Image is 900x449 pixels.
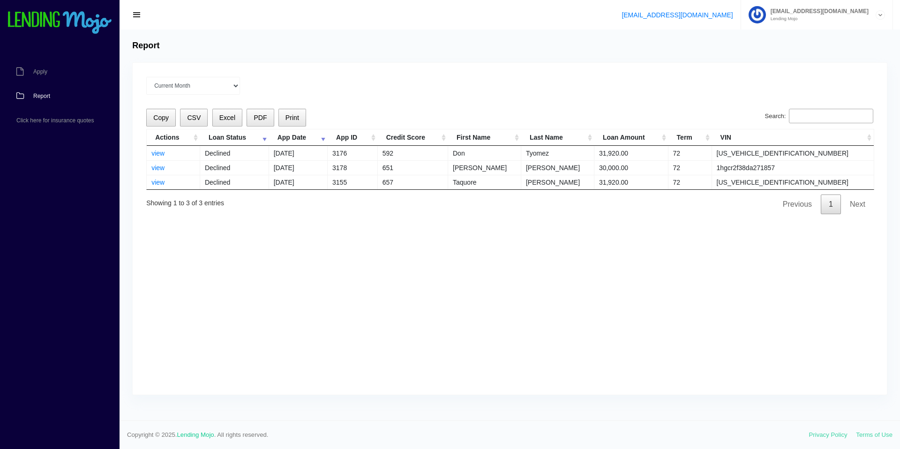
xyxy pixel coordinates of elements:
div: Keywords by Traffic [104,55,158,61]
small: Lending Mojo [766,16,869,21]
a: 1 [821,195,841,214]
span: Excel [219,114,235,121]
td: Taquore [448,175,521,189]
td: [PERSON_NAME] [521,175,594,189]
td: [PERSON_NAME] [448,160,521,175]
td: 3155 [328,175,378,189]
td: 3178 [328,160,378,175]
td: 72 [668,146,712,160]
a: Privacy Policy [809,431,847,438]
button: Excel [212,109,243,127]
th: Loan Amount: activate to sort column ascending [594,129,668,146]
td: 72 [668,175,712,189]
span: Click here for insurance quotes [16,118,94,123]
img: website_grey.svg [15,24,22,32]
a: Terms of Use [856,431,892,438]
td: Declined [200,175,269,189]
img: logo_orange.svg [15,15,22,22]
img: Profile image [749,6,766,23]
span: Report [33,93,50,99]
td: 657 [378,175,448,189]
td: [DATE] [269,146,328,160]
img: logo-small.png [7,11,112,35]
th: Actions: activate to sort column ascending [147,129,200,146]
span: Copy [153,114,169,121]
button: PDF [247,109,274,127]
td: Declined [200,160,269,175]
div: v 4.0.25 [26,15,46,22]
input: Search: [789,109,873,124]
th: Term: activate to sort column ascending [668,129,712,146]
button: Print [278,109,306,127]
img: tab_keywords_by_traffic_grey.svg [93,54,101,62]
button: CSV [180,109,208,127]
span: Apply [33,69,47,75]
td: 31,920.00 [594,146,668,160]
div: Showing 1 to 3 of 3 entries [146,193,224,208]
a: view [151,164,165,172]
span: Print [285,114,299,121]
a: Next [842,195,873,214]
td: 72 [668,160,712,175]
label: Search: [765,109,873,124]
span: PDF [254,114,267,121]
span: CSV [187,114,201,121]
span: Copyright © 2025. . All rights reserved. [127,430,809,440]
td: 592 [378,146,448,160]
th: Last Name: activate to sort column ascending [521,129,594,146]
td: 31,920.00 [594,175,668,189]
td: Don [448,146,521,160]
td: [DATE] [269,160,328,175]
th: App ID: activate to sort column ascending [328,129,378,146]
a: [EMAIL_ADDRESS][DOMAIN_NAME] [622,11,733,19]
td: Tyomez [521,146,594,160]
img: tab_domain_overview_orange.svg [25,54,33,62]
button: Copy [146,109,176,127]
a: view [151,150,165,157]
div: Domain Overview [36,55,84,61]
th: VIN: activate to sort column ascending [712,129,874,146]
div: Domain: [DOMAIN_NAME] [24,24,103,32]
td: 3176 [328,146,378,160]
td: [PERSON_NAME] [521,160,594,175]
th: Loan Status: activate to sort column ascending [200,129,269,146]
th: Credit Score: activate to sort column ascending [378,129,448,146]
td: [US_VEHICLE_IDENTIFICATION_NUMBER] [712,175,874,189]
span: [EMAIL_ADDRESS][DOMAIN_NAME] [766,8,869,14]
h4: Report [132,41,159,51]
td: 1hgcr2f38da271857 [712,160,874,175]
th: App Date: activate to sort column ascending [269,129,328,146]
a: Lending Mojo [177,431,214,438]
td: Declined [200,146,269,160]
th: First Name: activate to sort column ascending [448,129,521,146]
td: [DATE] [269,175,328,189]
td: 651 [378,160,448,175]
a: view [151,179,165,186]
td: 30,000.00 [594,160,668,175]
td: [US_VEHICLE_IDENTIFICATION_NUMBER] [712,146,874,160]
a: Previous [775,195,820,214]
